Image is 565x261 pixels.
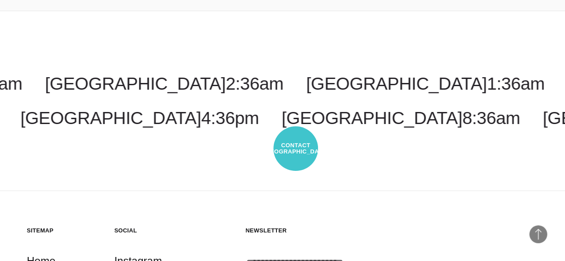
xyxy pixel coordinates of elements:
[226,74,283,93] span: 2:36am
[201,108,259,128] span: 4:36pm
[21,108,259,128] a: [GEOGRAPHIC_DATA]4:36pm
[27,227,101,234] h5: Sitemap
[462,108,520,128] span: 8:36am
[306,74,544,93] a: [GEOGRAPHIC_DATA]1:36am
[114,227,188,234] h5: Social
[487,74,544,93] span: 1:36am
[45,74,284,93] a: [GEOGRAPHIC_DATA]2:36am
[529,225,547,243] button: Back to Top
[246,227,538,234] h5: Newsletter
[281,108,520,128] a: [GEOGRAPHIC_DATA]8:36am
